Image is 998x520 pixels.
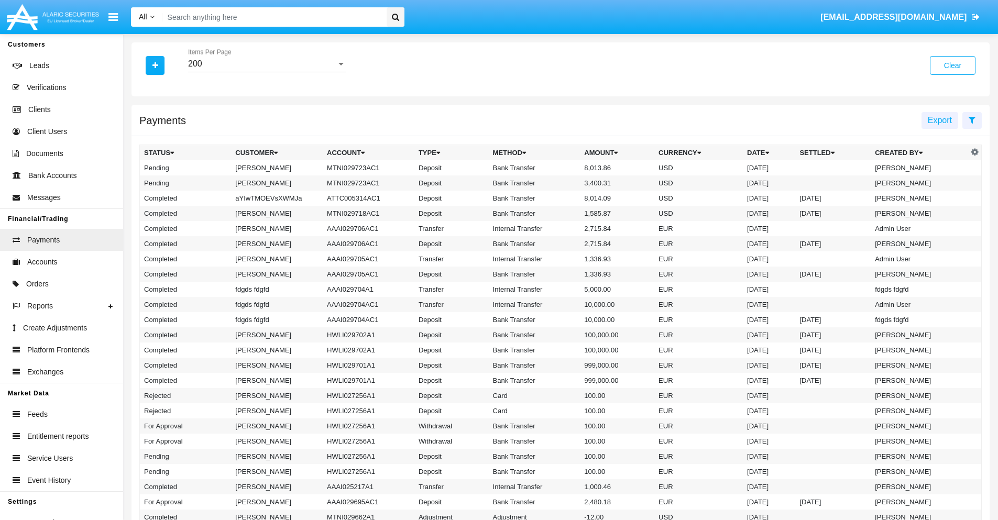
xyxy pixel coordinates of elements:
td: Deposit [414,206,489,221]
td: Deposit [414,449,489,464]
td: [PERSON_NAME] [231,251,323,267]
td: Internal Transfer [489,479,580,494]
td: [PERSON_NAME] [871,403,968,418]
td: [PERSON_NAME] [231,327,323,342]
td: Bank Transfer [489,342,580,358]
td: Bank Transfer [489,494,580,510]
td: [PERSON_NAME] [871,267,968,282]
td: [PERSON_NAME] [871,206,968,221]
span: Feeds [27,409,48,420]
td: MTNI029718AC1 [323,206,414,221]
td: [PERSON_NAME] [871,236,968,251]
td: HWLI029701A1 [323,373,414,388]
td: For Approval [140,418,232,434]
td: 999,000.00 [580,358,654,373]
td: Bank Transfer [489,312,580,327]
span: Reports [27,301,53,312]
td: HWLI027256A1 [323,418,414,434]
td: Completed [140,358,232,373]
span: Create Adjustments [23,323,87,334]
td: [PERSON_NAME] [871,494,968,510]
td: 100.00 [580,434,654,449]
td: [DATE] [795,267,871,282]
td: Internal Transfer [489,251,580,267]
td: Rejected [140,388,232,403]
td: Completed [140,206,232,221]
td: Rejected [140,403,232,418]
td: [PERSON_NAME] [231,479,323,494]
td: [DATE] [795,358,871,373]
td: [PERSON_NAME] [231,388,323,403]
td: Completed [140,479,232,494]
td: Deposit [414,191,489,206]
td: AAAI025217A1 [323,479,414,494]
span: Clients [28,104,51,115]
span: Exchanges [27,367,63,378]
td: Bank Transfer [489,267,580,282]
td: Bank Transfer [489,160,580,175]
td: Bank Transfer [489,206,580,221]
h5: Payments [139,116,186,125]
td: HWLI027256A1 [323,403,414,418]
td: [DATE] [743,282,795,297]
span: Platform Frontends [27,345,90,356]
a: All [131,12,162,23]
th: Date [743,145,795,161]
td: [PERSON_NAME] [871,464,968,479]
td: 100.00 [580,403,654,418]
td: [PERSON_NAME] [231,236,323,251]
td: Transfer [414,282,489,297]
td: [DATE] [743,160,795,175]
td: EUR [654,312,743,327]
span: Payments [27,235,60,246]
td: 1,336.93 [580,267,654,282]
td: EUR [654,267,743,282]
td: fdgds fdgfd [231,282,323,297]
td: [DATE] [743,267,795,282]
td: aYIwTMOEVsXWMJa [231,191,323,206]
td: AAAI029705AC1 [323,251,414,267]
td: Bank Transfer [489,449,580,464]
td: [PERSON_NAME] [871,342,968,358]
td: HWLI027256A1 [323,434,414,449]
td: Transfer [414,251,489,267]
td: Internal Transfer [489,297,580,312]
td: 1,336.93 [580,251,654,267]
td: Completed [140,221,232,236]
td: USD [654,175,743,191]
td: 3,400.31 [580,175,654,191]
td: fdgds fdgfd [871,312,968,327]
td: Completed [140,282,232,297]
td: 10,000.00 [580,312,654,327]
th: Status [140,145,232,161]
td: [DATE] [743,373,795,388]
td: [PERSON_NAME] [231,403,323,418]
td: Bank Transfer [489,327,580,342]
span: Documents [26,148,63,159]
td: [DATE] [743,327,795,342]
span: Messages [27,192,61,203]
td: [DATE] [743,464,795,479]
td: Pending [140,175,232,191]
td: USD [654,160,743,175]
td: Admin User [871,297,968,312]
td: Deposit [414,267,489,282]
td: [DATE] [743,418,795,434]
td: Completed [140,297,232,312]
td: fdgds fdgfd [231,297,323,312]
span: Bank Accounts [28,170,77,181]
td: [PERSON_NAME] [231,267,323,282]
span: All [139,13,147,21]
td: Completed [140,327,232,342]
td: [PERSON_NAME] [231,358,323,373]
td: [PERSON_NAME] [231,342,323,358]
td: [DATE] [743,297,795,312]
td: [PERSON_NAME] [231,449,323,464]
td: Bank Transfer [489,464,580,479]
td: [PERSON_NAME] [871,327,968,342]
td: 100.00 [580,418,654,434]
td: [DATE] [743,221,795,236]
td: Admin User [871,251,968,267]
span: 200 [188,59,202,68]
td: [DATE] [743,449,795,464]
